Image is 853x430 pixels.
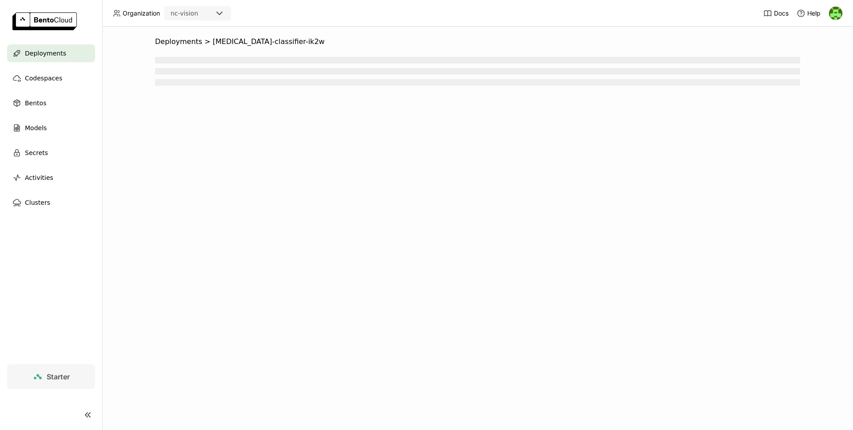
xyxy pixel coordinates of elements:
a: Activities [7,169,95,187]
span: Deployments [155,37,202,46]
a: Docs [763,9,789,18]
a: Models [7,119,95,137]
span: Bentos [25,98,46,108]
a: Bentos [7,94,95,112]
span: > [202,37,213,46]
div: nc-vision [171,9,198,18]
span: Codespaces [25,73,62,84]
div: Help [797,9,821,18]
span: Models [25,123,47,133]
span: Secrets [25,147,48,158]
a: Starter [7,364,95,389]
a: Codespaces [7,69,95,87]
img: logo [12,12,77,30]
input: Selected nc-vision. [199,9,200,18]
span: Help [807,9,821,17]
a: Deployments [7,44,95,62]
img: Senad Redzic [829,7,842,20]
span: Docs [774,9,789,17]
span: Organization [123,9,160,17]
span: Deployments [25,48,66,59]
span: Activities [25,172,53,183]
nav: Breadcrumbs navigation [155,37,800,46]
span: Starter [47,372,70,381]
span: Clusters [25,197,50,208]
a: Clusters [7,194,95,211]
a: Secrets [7,144,95,162]
span: [MEDICAL_DATA]-classifier-ik2w [213,37,325,46]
